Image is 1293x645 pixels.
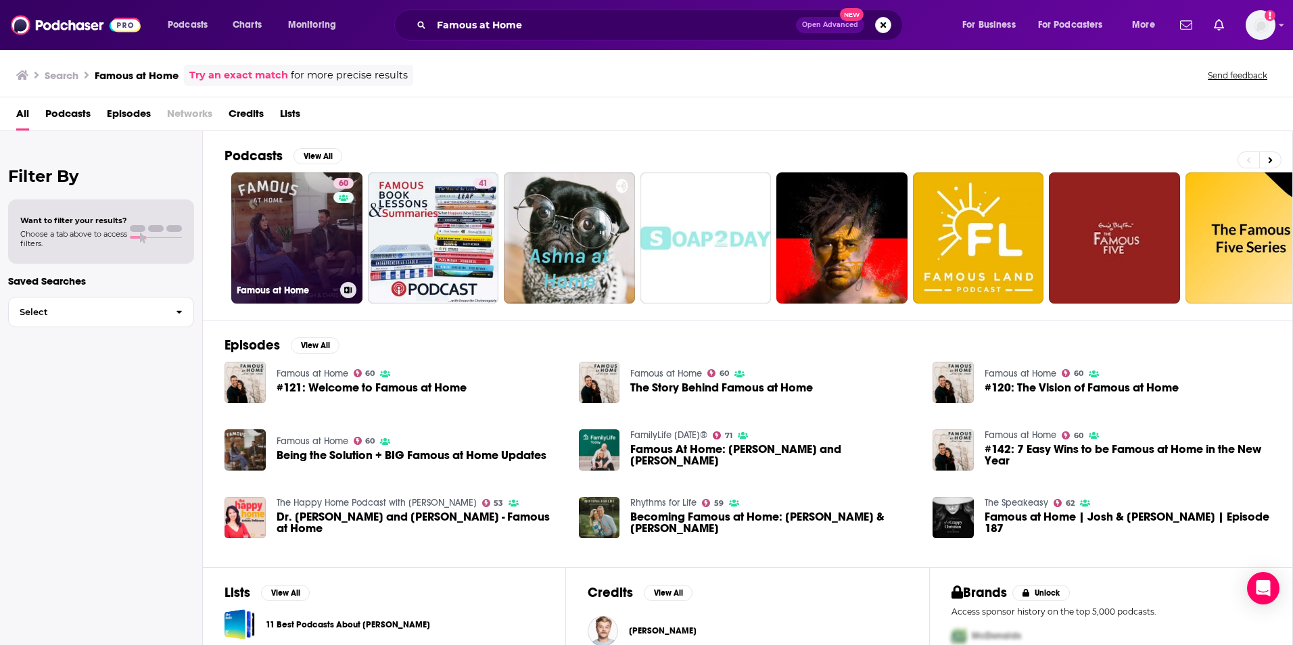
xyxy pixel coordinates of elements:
[796,17,864,33] button: Open AdvancedNew
[725,433,732,439] span: 71
[224,14,270,36] a: Charts
[167,103,212,130] span: Networks
[494,500,503,506] span: 53
[225,362,266,403] a: #121: Welcome to Famous at Home
[630,368,702,379] a: Famous at Home
[225,337,339,354] a: EpisodesView All
[277,368,348,379] a: Famous at Home
[985,368,1056,379] a: Famous at Home
[277,382,467,393] a: #121: Welcome to Famous at Home
[644,585,692,601] button: View All
[431,14,796,36] input: Search podcasts, credits, & more...
[225,429,266,471] a: Being the Solution + BIG Famous at Home Updates
[720,371,729,377] span: 60
[802,22,858,28] span: Open Advanced
[1062,369,1083,377] a: 60
[20,216,127,225] span: Want to filter your results?
[45,103,91,130] a: Podcasts
[158,14,225,36] button: open menu
[1062,431,1083,439] a: 60
[1029,14,1123,36] button: open menu
[588,584,633,601] h2: Credits
[354,437,375,445] a: 60
[8,166,194,186] h2: Filter By
[9,308,165,316] span: Select
[333,178,354,189] a: 60
[479,177,488,191] span: 41
[107,103,151,130] span: Episodes
[588,584,692,601] a: CreditsView All
[1265,10,1275,21] svg: Add a profile image
[288,16,336,34] span: Monitoring
[368,172,499,304] a: 41
[365,371,375,377] span: 60
[933,362,974,403] a: #120: The Vision of Famous at Home
[229,103,264,130] a: Credits
[277,511,563,534] span: Dr. [PERSON_NAME] and [PERSON_NAME] - Famous at Home
[985,511,1271,534] span: Famous at Home | Josh & [PERSON_NAME] | Episode 187
[1246,10,1275,40] span: Logged in as smacnaughton
[629,625,697,636] a: Chris Charpentier
[630,511,916,534] a: Becoming Famous at Home: Josh & Christi Straub
[985,382,1179,393] a: #120: The Vision of Famous at Home
[225,497,266,538] img: Dr. Josh and Christi Straub - Famous at Home
[714,500,724,506] span: 59
[16,103,29,130] a: All
[630,444,916,467] span: Famous At Home: [PERSON_NAME] and [PERSON_NAME]
[277,435,348,447] a: Famous at Home
[277,497,477,508] a: The Happy Home Podcast with Arlene Pellicane
[953,14,1033,36] button: open menu
[291,68,408,83] span: for more precise results
[985,429,1056,441] a: Famous at Home
[291,337,339,354] button: View All
[1175,14,1198,37] a: Show notifications dropdown
[231,172,362,304] a: 60Famous at Home
[579,362,620,403] img: The Story Behind Famous at Home
[630,429,707,441] a: FamilyLife Today®
[933,497,974,538] img: Famous at Home | Josh & Christi Straub | Episode 187
[1246,10,1275,40] button: Show profile menu
[1132,16,1155,34] span: More
[1012,585,1070,601] button: Unlock
[277,450,546,461] a: Being the Solution + BIG Famous at Home Updates
[707,369,729,377] a: 60
[985,444,1271,467] span: #142: 7 Easy Wins to be Famous at Home in the New Year
[20,229,127,248] span: Choose a tab above to access filters.
[630,444,916,467] a: Famous At Home: Josh and Christi Straub
[280,103,300,130] span: Lists
[225,609,255,640] a: 11 Best Podcasts About Roe V Wade
[933,429,974,471] img: #142: 7 Easy Wins to be Famous at Home in the New Year
[1208,14,1229,37] a: Show notifications dropdown
[225,584,250,601] h2: Lists
[473,178,493,189] a: 41
[579,497,620,538] img: Becoming Famous at Home: Josh & Christi Straub
[630,382,813,393] span: The Story Behind Famous at Home
[225,337,280,354] h2: Episodes
[279,14,354,36] button: open menu
[629,625,697,636] span: [PERSON_NAME]
[11,12,141,38] img: Podchaser - Follow, Share and Rate Podcasts
[482,499,504,507] a: 53
[225,147,342,164] a: PodcastsView All
[407,9,916,41] div: Search podcasts, credits, & more...
[1246,10,1275,40] img: User Profile
[630,497,697,508] a: Rhythms for Life
[277,511,563,534] a: Dr. Josh and Christi Straub - Famous at Home
[985,511,1271,534] a: Famous at Home | Josh & Christi Straub | Episode 187
[266,617,430,632] a: 11 Best Podcasts About [PERSON_NAME]
[225,584,310,601] a: ListsView All
[293,148,342,164] button: View All
[579,429,620,471] img: Famous At Home: Josh and Christi Straub
[339,177,348,191] span: 60
[8,274,194,287] p: Saved Searches
[972,630,1021,642] span: McDonalds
